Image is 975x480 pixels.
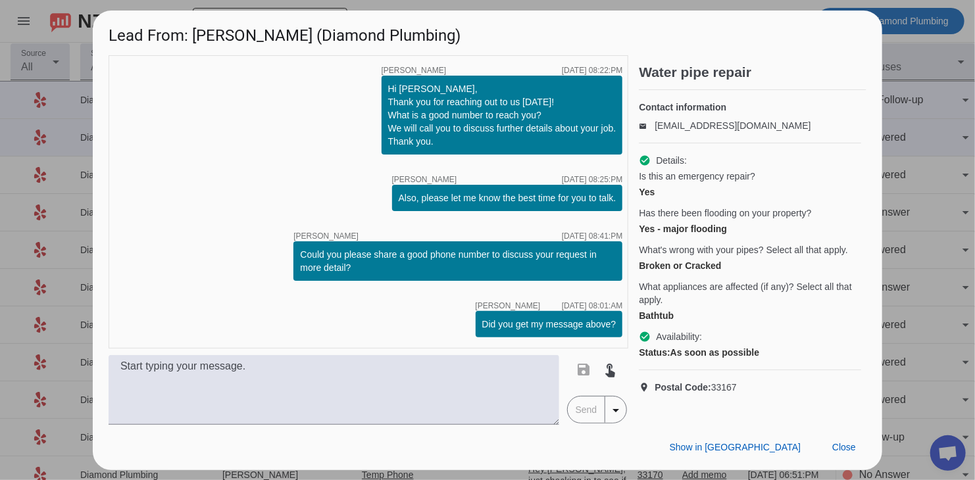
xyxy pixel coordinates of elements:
mat-icon: email [639,122,655,129]
span: Details: [656,154,687,167]
strong: Postal Code: [655,382,711,393]
mat-icon: arrow_drop_down [608,402,624,418]
button: Show in [GEOGRAPHIC_DATA] [659,436,811,460]
div: Did you get my message above?​ [482,318,616,331]
strong: Status: [639,347,670,358]
mat-icon: check_circle [639,331,651,343]
div: Yes - major flooding [639,222,861,235]
mat-icon: check_circle [639,155,651,166]
span: Close [832,442,856,452]
div: Could you please share a good phone number to discuss your request in more detail?​ [300,248,616,274]
span: Availability: [656,330,702,343]
h4: Contact information [639,101,861,114]
div: Hi [PERSON_NAME], Thank you for reaching out to us [DATE]! What is a good number to reach you? We... [388,82,616,148]
span: [PERSON_NAME] [476,302,541,310]
div: Also, please let me know the best time for you to talk.​ [399,191,616,204]
span: [PERSON_NAME] [293,232,359,240]
span: [PERSON_NAME] [392,176,457,183]
span: Show in [GEOGRAPHIC_DATA] [670,442,801,452]
a: [EMAIL_ADDRESS][DOMAIN_NAME] [655,120,811,131]
span: [PERSON_NAME] [382,66,447,74]
h2: Water pipe repair [639,66,866,79]
div: Broken or Cracked [639,259,861,272]
div: Bathtub [639,309,861,322]
span: 33167 [655,381,737,394]
mat-icon: location_on [639,382,655,393]
div: [DATE] 08:22:PM [562,66,622,74]
div: [DATE] 08:25:PM [562,176,622,183]
span: What appliances are affected (if any)? Select all that apply. [639,280,861,306]
div: As soon as possible [639,346,861,359]
button: Close [822,436,866,460]
span: Has there been flooding on your property? [639,206,811,220]
span: What's wrong with your pipes? Select all that apply. [639,243,848,256]
h1: Lead From: [PERSON_NAME] (Diamond Plumbing) [93,11,882,55]
div: Yes [639,185,861,199]
div: [DATE] 08:01:AM [562,302,622,310]
div: [DATE] 08:41:PM [562,232,622,240]
span: Is this an emergency repair? [639,170,755,183]
mat-icon: touch_app [603,362,618,377]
